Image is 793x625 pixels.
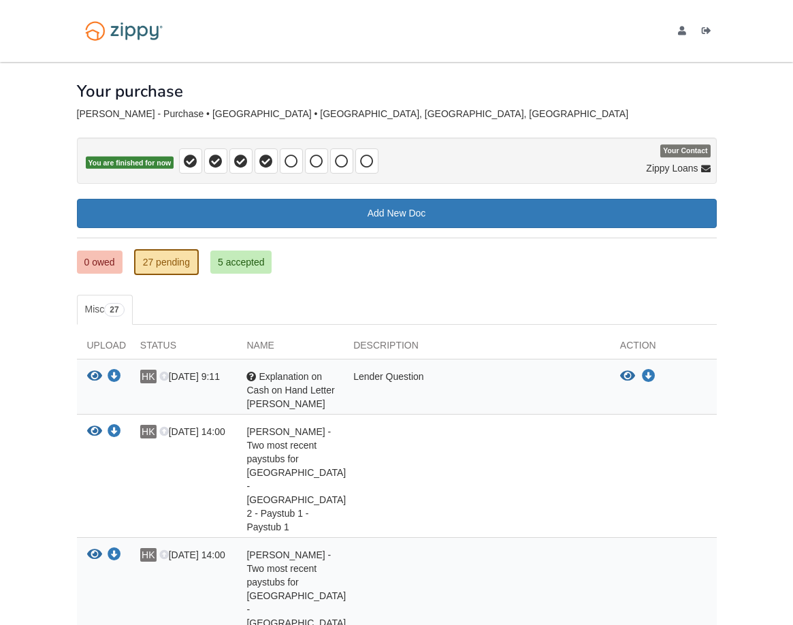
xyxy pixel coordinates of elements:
div: Action [610,338,717,359]
a: Download Explanation on Cash on Hand Letter Hillary [642,371,656,382]
span: Your Contact [660,145,710,158]
div: [PERSON_NAME] - Purchase • [GEOGRAPHIC_DATA] • [GEOGRAPHIC_DATA], [GEOGRAPHIC_DATA], [GEOGRAPHIC_... [77,108,717,120]
a: Log out [702,26,717,39]
button: View Explanation on Cash on Hand Letter Hillary [620,370,635,383]
span: You are finished for now [86,157,174,170]
button: View Hillary Kelso - Two most recent paystubs for Galesburg Public Library - Paystub 2 - Paystub ... [87,425,102,439]
img: Logo [77,15,171,47]
a: 0 owed [77,251,123,274]
span: [DATE] 9:11 [159,371,220,382]
div: Lender Question [343,370,610,411]
a: Download Hillary Kelso - Two most recent paystubs for Galesburg Public Library - Paystub 2 - Pays... [108,427,121,438]
a: edit profile [678,26,692,39]
span: [PERSON_NAME] - Two most recent paystubs for [GEOGRAPHIC_DATA] - [GEOGRAPHIC_DATA] 2 - Paystub 1 ... [246,426,346,532]
span: Zippy Loans [646,161,698,175]
span: HK [140,370,157,383]
span: [DATE] 14:00 [159,549,225,560]
a: 5 accepted [210,251,272,274]
span: 27 [104,303,124,317]
a: 27 pending [134,249,199,275]
a: Misc [77,295,133,325]
div: Upload [77,338,130,359]
a: Add New Doc [77,199,717,228]
button: View Hillary Kelso - Two most recent paystubs for Galesburg Public Library - Paystub 2 - Paystub ... [87,548,102,562]
div: Name [236,338,343,359]
span: [DATE] 14:00 [159,426,225,437]
h1: Your purchase [77,82,183,100]
div: Status [130,338,237,359]
div: Description [343,338,610,359]
button: View Explanation on Cash on Hand Letter Hillary [87,370,102,384]
span: HK [140,548,157,562]
a: Download Explanation on Cash on Hand Letter Hillary [108,372,121,383]
span: HK [140,425,157,438]
span: Explanation on Cash on Hand Letter [PERSON_NAME] [246,371,334,409]
a: Download Hillary Kelso - Two most recent paystubs for Galesburg Public Library - Paystub 2 - Pays... [108,550,121,561]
